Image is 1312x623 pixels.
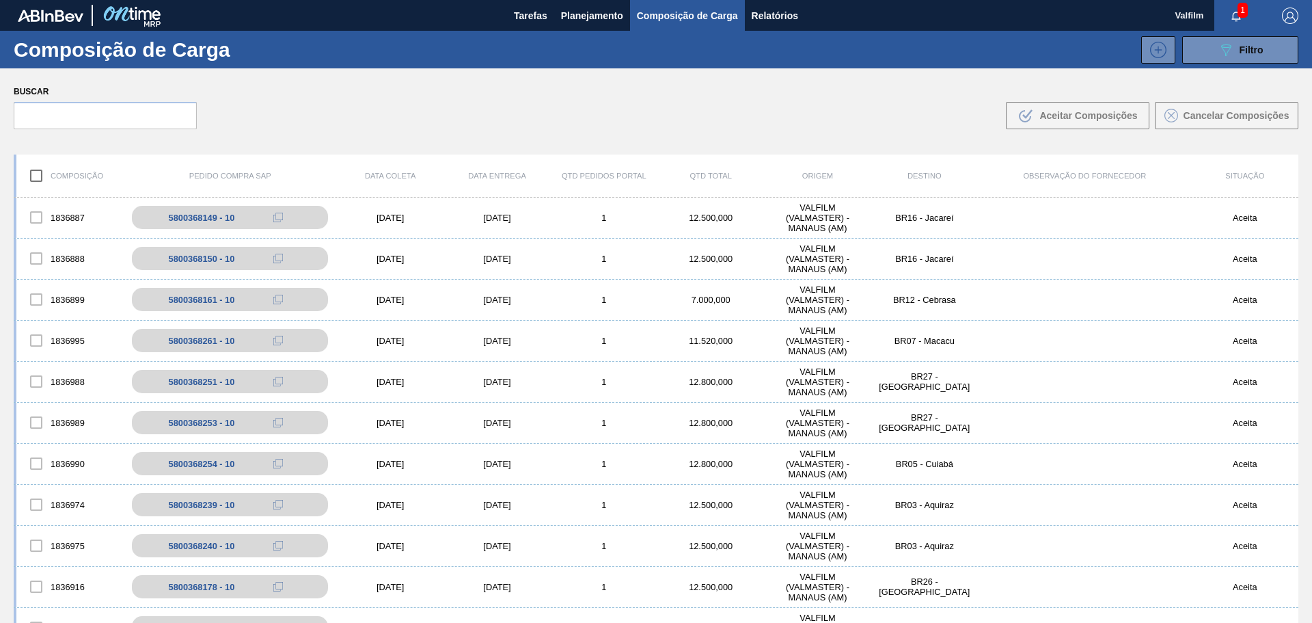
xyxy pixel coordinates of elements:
div: 1 [551,418,657,428]
div: Copiar [264,291,292,308]
div: 5800368150 - 10 [169,254,235,264]
div: [DATE] [443,213,550,223]
button: Filtro [1182,36,1298,64]
div: BR05 - Cuiabá [871,459,978,469]
div: Aceita [1192,459,1298,469]
div: Nova Composição [1134,36,1175,64]
div: 5800368149 - 10 [169,213,235,223]
div: Aceita [1192,582,1298,592]
div: 1836995 [16,326,123,355]
span: 1 [1238,3,1248,18]
div: Data entrega [443,172,550,180]
div: 1836988 [16,367,123,396]
div: VALFILM (VALMASTER) - MANAUS (AM) [764,490,871,520]
div: Copiar [264,496,292,513]
div: Data coleta [337,172,443,180]
div: 5800368251 - 10 [169,377,235,387]
div: 7.000,000 [657,295,764,305]
div: 1 [551,377,657,387]
div: 1 [551,254,657,264]
div: Copiar [264,579,292,595]
div: 1836990 [16,449,123,478]
div: 1836899 [16,285,123,314]
span: Composição de Carga [637,8,738,24]
span: Tarefas [514,8,547,24]
div: VALFILM (VALMASTER) - MANAUS (AM) [764,572,871,602]
div: [DATE] [443,336,550,346]
div: Aceita [1192,295,1298,305]
img: TNhmsLtSVTkK8tSr43FrP2fwEKptu5GPRR3wAAAABJRU5ErkJggg== [18,10,83,22]
div: Aceita [1192,418,1298,428]
div: Composição [16,161,123,190]
img: Logout [1282,8,1298,24]
div: 12.500,000 [657,213,764,223]
div: [DATE] [443,459,550,469]
span: Filtro [1240,44,1263,55]
div: 5800368239 - 10 [169,500,235,510]
div: Origem [764,172,871,180]
div: [DATE] [337,295,443,305]
div: Copiar [264,455,292,472]
div: VALFILM (VALMASTER) - MANAUS (AM) [764,202,871,233]
div: 1836989 [16,408,123,437]
div: [DATE] [337,541,443,551]
div: 1 [551,213,657,223]
span: Planejamento [561,8,623,24]
div: 1 [551,541,657,551]
div: 5800368253 - 10 [169,418,235,428]
div: 1836888 [16,244,123,273]
div: Copiar [264,373,292,390]
div: BR03 - Aquiraz [871,500,978,510]
div: VALFILM (VALMASTER) - MANAUS (AM) [764,284,871,315]
div: Aceita [1192,254,1298,264]
div: 11.520,000 [657,336,764,346]
div: BR27 - Nova Minas [871,412,978,433]
div: Aceita [1192,336,1298,346]
div: Destino [871,172,978,180]
div: [DATE] [337,500,443,510]
div: 1 [551,500,657,510]
div: Copiar [264,250,292,267]
div: [DATE] [443,377,550,387]
div: 1836975 [16,531,123,560]
div: 5800368161 - 10 [169,295,235,305]
div: Copiar [264,332,292,349]
div: [DATE] [337,418,443,428]
div: 5800368261 - 10 [169,336,235,346]
h1: Composição de Carga [14,42,239,57]
label: Buscar [14,82,197,102]
div: 1836887 [16,203,123,232]
div: 12.500,000 [657,541,764,551]
div: [DATE] [443,582,550,592]
div: 12.500,000 [657,254,764,264]
div: 12.800,000 [657,377,764,387]
div: BR03 - Aquiraz [871,541,978,551]
div: [DATE] [443,418,550,428]
div: BR07 - Macacu [871,336,978,346]
div: [DATE] [337,377,443,387]
div: Situação [1192,172,1298,180]
button: Cancelar Composições [1155,102,1298,129]
div: Qtd Pedidos Portal [551,172,657,180]
span: Aceitar Composições [1039,110,1137,121]
div: VALFILM (VALMASTER) - MANAUS (AM) [764,449,871,479]
div: VALFILM (VALMASTER) - MANAUS (AM) [764,243,871,274]
div: VALFILM (VALMASTER) - MANAUS (AM) [764,326,871,356]
div: 1 [551,582,657,592]
div: BR16 - Jacareí [871,254,978,264]
div: 12.500,000 [657,582,764,592]
div: [DATE] [443,500,550,510]
div: Copiar [264,538,292,554]
div: 5800368254 - 10 [169,459,235,469]
div: BR16 - Jacareí [871,213,978,223]
div: 1836916 [16,572,123,601]
div: 12.500,000 [657,500,764,510]
div: [DATE] [443,295,550,305]
div: Qtd Total [657,172,764,180]
div: BR26 - Uberlândia [871,576,978,597]
div: BR27 - Nova Minas [871,371,978,392]
span: Cancelar Composições [1184,110,1289,121]
div: 5800368178 - 10 [169,582,235,592]
div: VALFILM (VALMASTER) - MANAUS (AM) [764,408,871,438]
div: 5800368240 - 10 [169,541,235,551]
